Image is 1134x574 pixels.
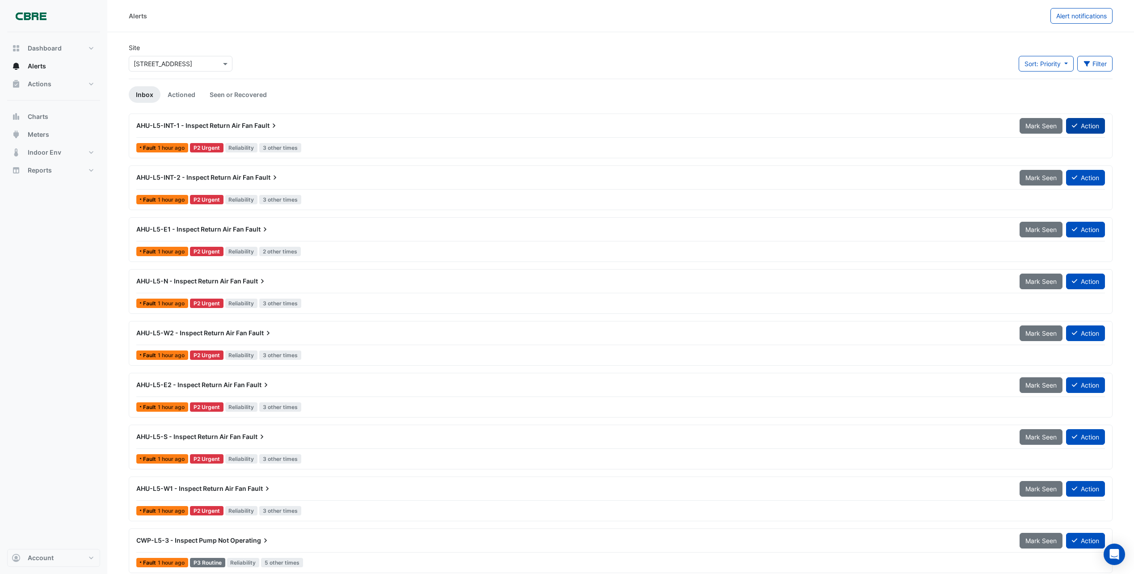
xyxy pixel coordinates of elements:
[28,62,46,71] span: Alerts
[136,485,246,492] span: AHU-L5-W1 - Inspect Return Air Fan
[136,173,254,181] span: AHU-L5-INT-2 - Inspect Return Air Fan
[225,143,258,152] span: Reliability
[7,161,100,179] button: Reports
[7,126,100,143] button: Meters
[12,166,21,175] app-icon: Reports
[143,405,158,410] span: Fault
[136,122,253,129] span: AHU-L5-INT-1 - Inspect Return Air Fan
[1066,118,1105,134] button: Action
[1024,60,1061,68] span: Sort: Priority
[230,536,270,545] span: Operating
[143,560,158,566] span: Fault
[1019,56,1074,72] button: Sort: Priority
[259,143,301,152] span: 3 other times
[202,86,274,103] a: Seen or Recovered
[1020,481,1062,497] button: Mark Seen
[158,456,185,462] span: Mon 15-Sep-2025 10:31 AEST
[259,247,301,256] span: 2 other times
[190,350,223,360] div: P2 Urgent
[259,350,301,360] span: 3 other times
[1020,222,1062,237] button: Mark Seen
[7,75,100,93] button: Actions
[28,80,51,89] span: Actions
[255,173,279,182] span: Fault
[12,80,21,89] app-icon: Actions
[225,195,258,204] span: Reliability
[136,536,229,544] span: CWP-L5-3 - Inspect Pump Not
[1025,278,1057,285] span: Mark Seen
[1056,12,1107,20] span: Alert notifications
[225,247,258,256] span: Reliability
[1066,170,1105,186] button: Action
[1066,325,1105,341] button: Action
[1020,118,1062,134] button: Mark Seen
[136,277,241,285] span: AHU-L5-N - Inspect Return Air Fan
[1025,537,1057,544] span: Mark Seen
[12,44,21,53] app-icon: Dashboard
[12,112,21,121] app-icon: Charts
[143,301,158,306] span: Fault
[254,121,278,130] span: Fault
[190,247,223,256] div: P2 Urgent
[190,402,223,412] div: P2 Urgent
[158,352,185,359] span: Mon 15-Sep-2025 10:31 AEST
[136,433,241,440] span: AHU-L5-S - Inspect Return Air Fan
[259,454,301,464] span: 3 other times
[1020,170,1062,186] button: Mark Seen
[28,553,54,562] span: Account
[158,300,185,307] span: Mon 15-Sep-2025 10:34 AEST
[158,559,185,566] span: Mon 15-Sep-2025 10:31 AEST
[1025,122,1057,130] span: Mark Seen
[261,558,303,567] span: 5 other times
[136,329,247,337] span: AHU-L5-W2 - Inspect Return Air Fan
[259,402,301,412] span: 3 other times
[129,43,140,52] label: Site
[1066,222,1105,237] button: Action
[1020,533,1062,549] button: Mark Seen
[1077,56,1113,72] button: Filter
[158,404,185,410] span: Mon 15-Sep-2025 10:31 AEST
[7,108,100,126] button: Charts
[259,299,301,308] span: 3 other times
[143,145,158,151] span: Fault
[227,558,260,567] span: Reliability
[190,143,223,152] div: P2 Urgent
[7,39,100,57] button: Dashboard
[12,130,21,139] app-icon: Meters
[1025,485,1057,493] span: Mark Seen
[190,195,223,204] div: P2 Urgent
[158,507,185,514] span: Mon 15-Sep-2025 10:31 AEST
[190,299,223,308] div: P2 Urgent
[243,277,267,286] span: Fault
[28,148,61,157] span: Indoor Env
[7,57,100,75] button: Alerts
[259,506,301,515] span: 3 other times
[1025,329,1057,337] span: Mark Seen
[158,248,185,255] span: Mon 15-Sep-2025 10:34 AEST
[1020,274,1062,289] button: Mark Seen
[129,11,147,21] div: Alerts
[1104,544,1125,565] div: Open Intercom Messenger
[136,225,244,233] span: AHU-L5-E1 - Inspect Return Air Fan
[190,454,223,464] div: P2 Urgent
[1025,174,1057,181] span: Mark Seen
[143,508,158,514] span: Fault
[190,506,223,515] div: P2 Urgent
[160,86,202,103] a: Actioned
[143,353,158,358] span: Fault
[28,166,52,175] span: Reports
[143,456,158,462] span: Fault
[143,197,158,203] span: Fault
[225,299,258,308] span: Reliability
[225,506,258,515] span: Reliability
[1020,325,1062,341] button: Mark Seen
[190,558,225,567] div: P3 Routine
[225,350,258,360] span: Reliability
[259,195,301,204] span: 3 other times
[1025,433,1057,441] span: Mark Seen
[158,144,185,151] span: Mon 15-Sep-2025 10:34 AEST
[225,402,258,412] span: Reliability
[12,148,21,157] app-icon: Indoor Env
[246,380,270,389] span: Fault
[28,130,49,139] span: Meters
